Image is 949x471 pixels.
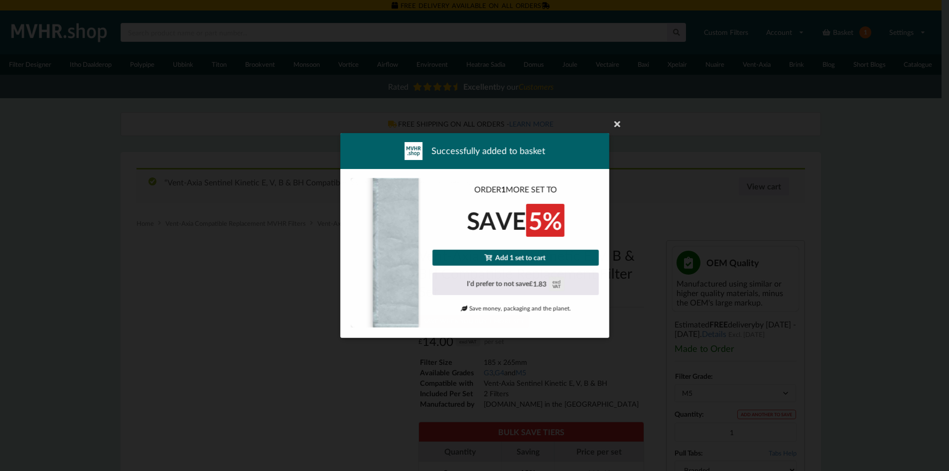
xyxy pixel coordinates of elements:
[501,184,506,194] b: 1
[431,145,545,157] span: Successfully added to basket
[552,284,560,289] div: VAT
[529,281,533,287] span: £
[432,250,599,265] a: Add 1 set to cart
[529,277,564,291] div: 1.83
[552,280,560,284] div: excl
[405,142,422,160] img: mvhr-inverted.png
[526,204,564,237] span: 5%
[432,273,599,296] button: I'd prefer to not save£1.83exclVAT
[432,205,599,236] h2: SAVE
[432,184,599,195] h3: ORDER MORE SET TO
[432,304,599,313] p: Save money, packaging and the planet.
